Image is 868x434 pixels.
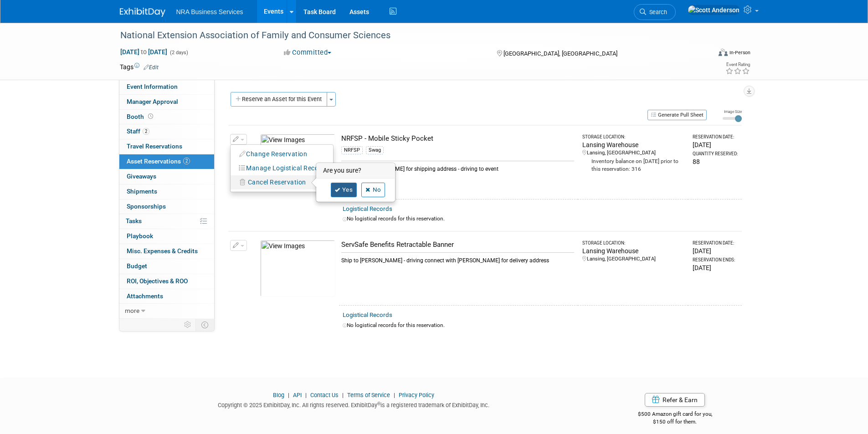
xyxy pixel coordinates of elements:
div: Image Size [723,109,742,114]
button: Cancel Reservation [235,176,311,189]
span: Staff [127,128,149,135]
span: Booth not reserved yet [146,113,155,120]
a: Shipments [119,184,214,199]
div: 88 [693,157,738,166]
div: $500 Amazon gift card for you, [601,404,749,425]
span: [DATE] [DATE] [120,48,168,56]
a: Blog [273,392,284,398]
span: [GEOGRAPHIC_DATA], [GEOGRAPHIC_DATA] [503,50,617,57]
span: Tasks [126,217,142,225]
div: Lansing, [GEOGRAPHIC_DATA] [582,255,685,263]
a: Yes [331,183,357,197]
span: ROI, Objectives & ROO [127,277,188,285]
a: Event Information [119,80,214,94]
button: Generate Pull Sheet [647,110,707,120]
h3: Are you sure? [317,163,395,178]
span: (2 days) [169,50,188,56]
span: | [303,392,309,398]
span: Travel Reservations [127,143,182,150]
div: Quantity Reserved: [693,151,738,157]
button: Change Reservation [235,148,312,160]
span: 2 [183,158,190,164]
img: View Images [260,240,335,297]
div: $150 off for them. [601,418,749,426]
span: to [139,48,148,56]
div: Lansing Warehouse [582,246,685,255]
div: National Extension Association of Family and Consumer Sciences [117,27,697,44]
div: Event Rating [725,62,750,67]
a: Asset Reservations2 [119,154,214,169]
a: Sponsorships [119,199,214,214]
span: Shipments [127,188,157,195]
img: Format-Inperson.png [719,49,728,56]
span: 2 [143,128,149,135]
span: Attachments [127,292,163,300]
span: Search [646,9,667,15]
span: Giveaways [127,173,156,180]
td: Toggle Event Tabs [195,319,214,331]
div: Swag [366,146,384,154]
a: Logistical Records [343,311,392,318]
div: Storage Location: [582,134,685,140]
div: In-Person [729,49,750,56]
a: Tasks [119,214,214,229]
div: [DATE] [693,140,738,149]
span: | [340,392,346,398]
div: Copyright © 2025 ExhibitDay, Inc. All rights reserved. ExhibitDay is a registered trademark of Ex... [120,399,588,409]
a: more [119,304,214,318]
span: Asset Reservations [127,158,190,165]
div: Reservation Date: [693,134,738,140]
div: Lansing Warehouse [582,140,685,149]
a: Search [634,4,676,20]
div: Event Format [657,47,751,61]
span: Playbook [127,232,153,240]
a: Misc. Expenses & Credits [119,244,214,259]
div: Inventory balance on [DATE] prior to this reservation: 316 [582,157,685,173]
span: Booth [127,113,155,120]
div: NRFSP [341,146,363,154]
a: Terms of Service [347,392,390,398]
span: more [125,307,139,314]
sup: ® [377,401,380,406]
div: ServSafe Benefits Retractable Banner [341,240,574,250]
a: Travel Reservations [119,139,214,154]
span: Event Information [127,83,178,90]
img: Scott Anderson [688,5,740,15]
div: Reservation Ends: [693,257,738,263]
td: Personalize Event Tab Strip [180,319,196,331]
a: Playbook [119,229,214,244]
div: Ship to [PERSON_NAME] - driving connect with [PERSON_NAME] for delivery address [341,252,574,265]
span: NRA Business Services [176,8,243,15]
td: Tags [120,62,159,71]
div: No logistical records for this reservation. [343,322,738,329]
div: [DATE] [693,263,738,272]
a: Budget [119,259,214,274]
div: No logistical records for this reservation. [343,215,738,223]
a: Booth [119,110,214,124]
div: Storage Location: [582,240,685,246]
a: Privacy Policy [399,392,434,398]
a: Manager Approval [119,95,214,109]
a: Logistical Records [343,205,392,212]
span: Sponsorships [127,203,166,210]
span: Misc. Expenses & Credits [127,247,198,255]
a: ROI, Objectives & ROO [119,274,214,289]
a: Refer & Earn [645,393,705,407]
div: Reservation Date: [693,240,738,246]
span: Cancel Reservation [248,179,306,186]
img: View Images [260,134,335,191]
a: Giveaways [119,169,214,184]
span: Budget [127,262,147,270]
div: [DATE] [693,246,738,255]
div: Lansing, [GEOGRAPHIC_DATA] [582,149,685,157]
span: | [391,392,397,398]
button: Committed [281,48,335,57]
div: NRFSP - Mobile Sticky Pocket [341,134,574,143]
a: Staff2 [119,124,214,139]
a: No [361,183,385,197]
button: Manage Logistical Records [235,162,333,174]
button: Reserve an Asset for this Event [231,92,327,107]
a: API [293,392,302,398]
div: Contact [PERSON_NAME] for shipping address - driving to event [341,161,574,173]
a: Contact Us [310,392,339,398]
